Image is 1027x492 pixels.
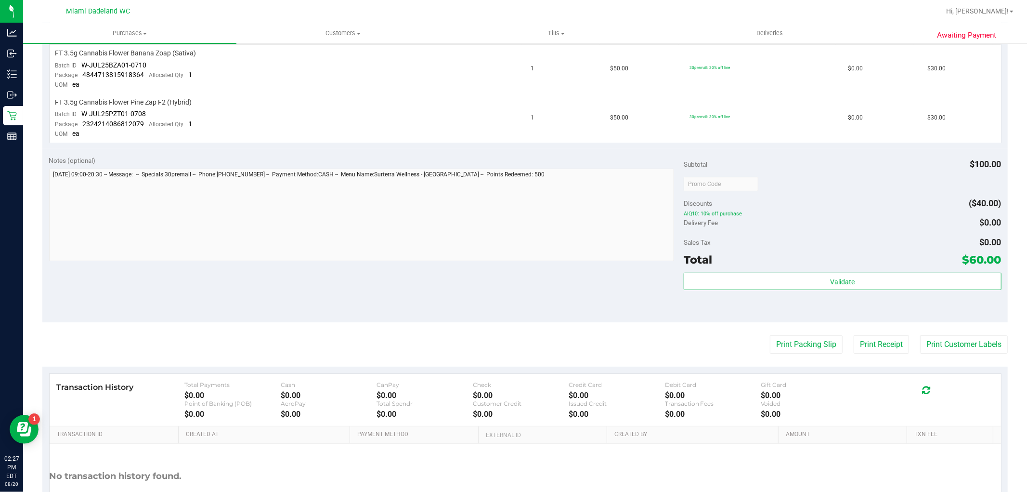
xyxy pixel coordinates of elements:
div: $0.00 [184,410,280,419]
div: Check [473,381,569,388]
div: Point of Banking (POB) [184,400,280,407]
div: $0.00 [473,410,569,419]
div: Transaction Fees [665,400,761,407]
span: Allocated Qty [149,121,184,128]
div: CanPay [377,381,472,388]
div: $0.00 [665,391,761,400]
div: $0.00 [761,410,857,419]
div: $0.00 [184,391,280,400]
span: $50.00 [610,113,628,122]
span: $0.00 [980,217,1001,227]
span: Total [684,253,712,266]
div: $0.00 [761,391,857,400]
iframe: Resource center [10,415,39,444]
span: 1 [531,64,534,73]
div: Issued Credit [569,400,664,407]
a: Payment Method [357,431,475,439]
inline-svg: Retail [7,111,17,120]
div: Customer Credit [473,400,569,407]
span: Package [55,72,78,79]
div: AeroPay [281,400,377,407]
div: Voided [761,400,857,407]
span: Notes (optional) [49,157,96,164]
span: $0.00 [848,113,863,122]
div: $0.00 [281,391,377,400]
span: W-JUL25PZT01-0708 [82,110,146,118]
div: Total Spendr [377,400,472,407]
span: $0.00 [848,64,863,73]
span: 1 [189,71,193,79]
span: 2324214086812079 [83,120,144,128]
span: $60.00 [962,253,1001,266]
button: Print Customer Labels [920,335,1008,354]
div: $0.00 [377,410,472,419]
span: 30premall: 30% off line [689,65,730,70]
div: $0.00 [569,410,664,419]
button: Print Packing Slip [770,335,843,354]
span: Sales Tax [684,239,711,246]
p: 08/20 [4,480,19,488]
span: AIQ10: 10% off purchase [684,211,1001,217]
inline-svg: Inventory [7,69,17,79]
a: Created By [614,431,775,439]
span: UOM [55,81,68,88]
span: $50.00 [610,64,628,73]
span: Batch ID [55,62,77,69]
div: Credit Card [569,381,664,388]
span: 30premall: 30% off line [689,114,730,119]
span: Allocated Qty [149,72,184,79]
inline-svg: Inbound [7,49,17,58]
span: ea [73,80,80,88]
span: Discounts [684,195,712,212]
span: Customers [237,29,449,38]
div: Debit Card [665,381,761,388]
span: $0.00 [980,237,1001,247]
iframe: Resource center unread badge [28,413,40,425]
a: Created At [186,431,346,439]
div: $0.00 [281,410,377,419]
span: Delivery Fee [684,219,718,226]
button: Validate [684,273,1001,290]
span: FT 3.5g Cannabis Flower Pine Zap F2 (Hybrid) [55,98,192,107]
span: Batch ID [55,111,77,118]
span: ($40.00) [969,198,1001,208]
inline-svg: Analytics [7,28,17,38]
div: $0.00 [569,391,664,400]
span: FT 3.5g Cannabis Flower Banana Zoap (Sativa) [55,49,196,58]
span: Validate [830,278,855,286]
div: Gift Card [761,381,857,388]
span: Deliveries [743,29,796,38]
span: $30.00 [927,113,946,122]
span: W-JUL25BZA01-0710 [82,61,147,69]
span: $30.00 [927,64,946,73]
a: Transaction ID [57,431,175,439]
span: Hi, [PERSON_NAME]! [946,7,1009,15]
span: Package [55,121,78,128]
div: $0.00 [473,391,569,400]
a: Amount [786,431,904,439]
a: Txn Fee [915,431,989,439]
span: 4844713815918364 [83,71,144,79]
div: $0.00 [665,410,761,419]
div: $0.00 [377,391,472,400]
p: 02:27 PM EDT [4,454,19,480]
a: Deliveries [663,23,876,43]
span: ea [73,130,80,137]
span: 1 [531,113,534,122]
a: Customers [236,23,450,43]
div: Total Payments [184,381,280,388]
input: Promo Code [684,177,758,191]
span: Tills [450,29,663,38]
span: 1 [189,120,193,128]
div: Cash [281,381,377,388]
th: External ID [478,426,607,444]
button: Print Receipt [854,335,909,354]
span: $100.00 [970,159,1001,169]
span: Subtotal [684,160,707,168]
a: Purchases [23,23,236,43]
inline-svg: Reports [7,132,17,141]
span: Purchases [23,29,236,38]
a: Tills [450,23,663,43]
span: UOM [55,131,68,137]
